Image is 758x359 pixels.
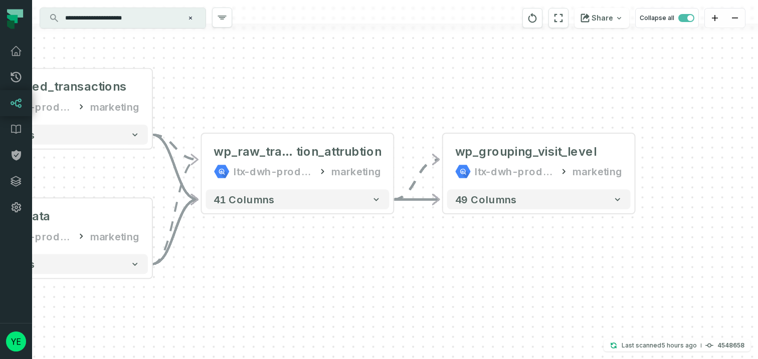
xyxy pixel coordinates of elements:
[6,331,26,351] img: avatar of yedidya
[185,13,196,23] button: Clear search query
[717,342,744,348] h4: 4548658
[152,135,198,199] g: Edge from bcac6a51f372d9c9b421c0efc102edeb to 5279773e959d530be265a8fe2f12603c
[575,8,629,28] button: Share
[90,228,140,244] div: marketing
[331,164,381,180] div: marketing
[705,9,725,28] button: zoom in
[214,193,274,205] span: 41 columns
[604,339,750,351] button: Last scanned[DATE] 5:18:11 AM4548658
[622,340,697,350] p: Last scanned
[725,9,745,28] button: zoom out
[573,164,622,180] div: marketing
[234,164,313,180] div: ltx-dwh-prod-processed
[152,160,198,264] g: Edge from 74e64ffe1b7d9d9e5a32df0153c3fd4d to 5279773e959d530be265a8fe2f12603c
[214,144,381,160] div: wp_raw_trasnaction_attrubtion
[661,341,697,349] relative-time: Aug 31, 2025, 5:18 AM GMT+3
[393,160,439,200] g: Edge from 5279773e959d530be265a8fe2f12603c to 542be1deed2497f4cbee13c0841fcc68
[455,144,597,160] div: wp_grouping_visit_level
[455,193,517,205] span: 49 columns
[475,164,554,180] div: ltx-dwh-prod-processed
[635,8,699,28] button: Collapse all
[214,144,296,160] span: wp_raw_trasnac
[152,135,198,160] g: Edge from bcac6a51f372d9c9b421c0efc102edeb to 5279773e959d530be265a8fe2f12603c
[296,144,381,160] span: tion_attrubtion
[90,99,140,115] div: marketing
